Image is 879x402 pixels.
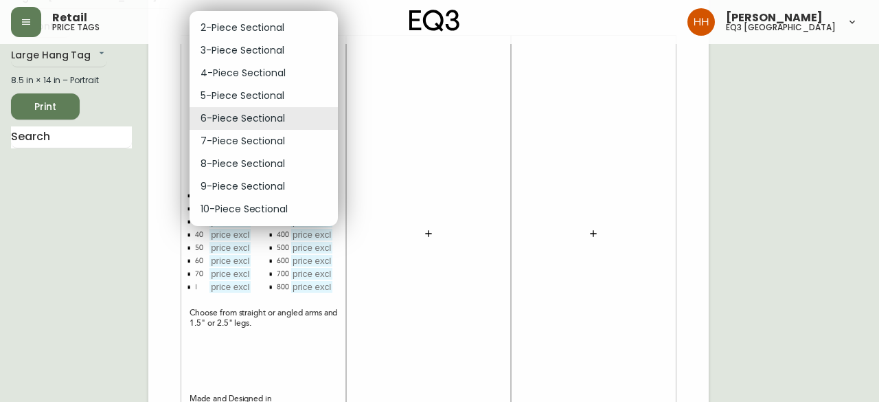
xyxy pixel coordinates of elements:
li: 4-Piece Sectional [190,62,338,85]
li: 9-Piece Sectional [190,175,338,198]
li: 3-Piece Sectional [190,39,338,62]
li: 5-Piece Sectional [190,85,338,107]
li: 6-Piece Sectional [190,107,338,130]
li: 8-Piece Sectional [190,153,338,175]
li: 7-Piece Sectional [190,130,338,153]
li: 10-Piece Sectional [190,198,338,221]
li: 2-Piece Sectional [190,16,338,39]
